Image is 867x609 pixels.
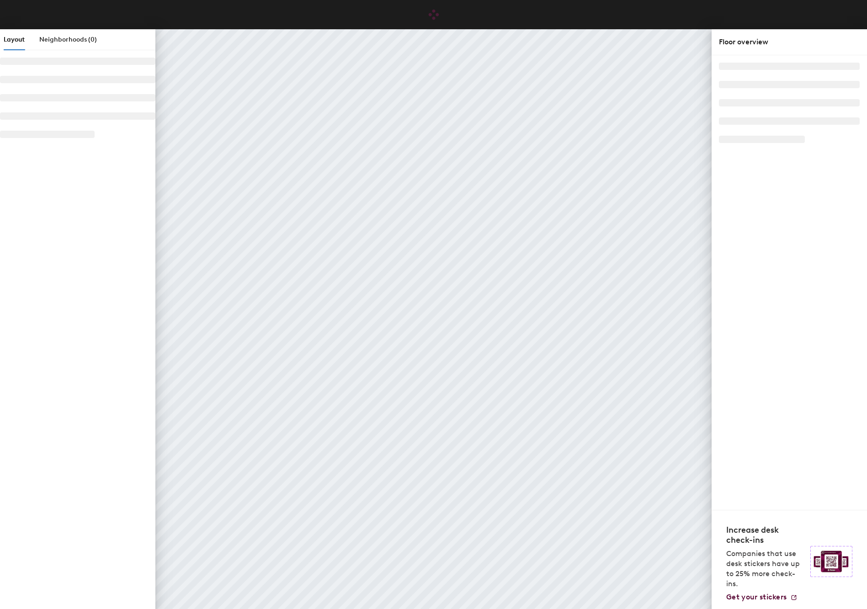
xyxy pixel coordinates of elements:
[719,37,860,48] div: Floor overview
[726,549,805,589] p: Companies that use desk stickers have up to 25% more check-ins.
[39,36,97,43] span: Neighborhoods (0)
[726,593,787,601] span: Get your stickers
[810,546,852,577] img: Sticker logo
[726,593,798,602] a: Get your stickers
[4,36,25,43] span: Layout
[726,525,805,545] h4: Increase desk check-ins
